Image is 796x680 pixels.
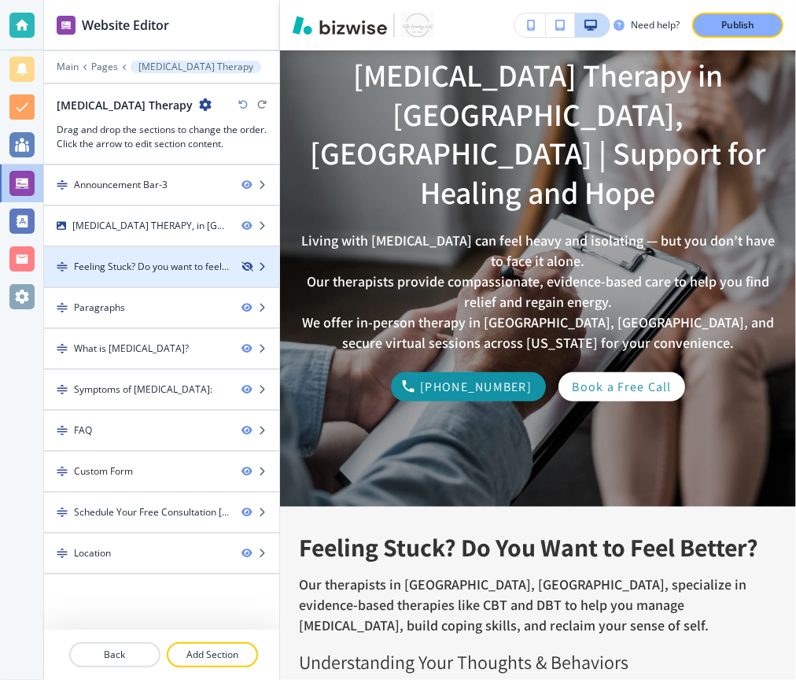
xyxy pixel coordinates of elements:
[44,534,279,573] div: DragLocation
[74,342,189,356] div: What is Depression?
[91,61,118,72] button: Pages
[82,16,169,35] h2: Website Editor
[69,642,160,667] button: Back
[721,18,754,32] p: Publish
[299,231,777,272] p: Living with [MEDICAL_DATA] can feel heavy and isolating — but you don’t have to face it alone.
[72,219,229,233] div: DEPRESSION THERAPY, in Roswell, Ga.
[558,372,686,401] a: Book a Free Call
[44,452,279,491] div: DragCustom Form
[74,546,111,560] div: Location
[572,379,671,395] p: Book a Free Call
[167,642,258,667] button: Add Section
[57,466,68,477] img: Drag
[74,464,133,479] div: Custom Form
[692,13,783,38] button: Publish
[57,179,68,190] img: Drag
[44,206,279,246] div: [MEDICAL_DATA] THERAPY, in [GEOGRAPHIC_DATA], [GEOGRAPHIC_DATA].
[71,648,159,662] p: Back
[57,61,79,72] button: Main
[299,312,777,353] p: We offer in-person therapy in [GEOGRAPHIC_DATA], [GEOGRAPHIC_DATA], and secure virtual sessions a...
[299,56,777,212] p: [MEDICAL_DATA] Therapy in [GEOGRAPHIC_DATA], [GEOGRAPHIC_DATA] | Support for Healing and Hope
[57,548,68,559] img: Drag
[57,425,68,436] img: Drag
[44,165,279,205] div: DragAnnouncement Bar-3
[57,384,68,395] img: Drag
[74,382,212,397] div: Symptoms of Depression:
[391,372,546,401] div: (770) 800-7362
[57,343,68,354] img: Drag
[74,423,92,438] div: FAQ
[401,13,434,38] img: Your Logo
[299,272,777,312] p: Our therapists provide compassionate, evidence-based care to help you find relief and regain energy.
[74,178,168,192] div: Announcement Bar-3
[131,61,261,73] button: [MEDICAL_DATA] Therapy
[74,505,229,519] div: Schedule Your Free Consultation Today!
[44,411,279,450] div: DragFAQ
[57,16,76,35] img: editor icon
[57,123,267,151] h3: Drag and drop the sections to change the order. Click the arrow to edit section content.
[57,507,68,518] img: Drag
[57,261,68,272] img: Drag
[168,648,256,662] p: Add Section
[57,97,193,113] h2: [MEDICAL_DATA] Therapy
[293,16,387,35] img: Bizwise Logo
[420,379,532,395] p: [PHONE_NUMBER]
[44,370,279,409] div: DragSymptoms of [MEDICAL_DATA]:
[138,61,253,72] p: [MEDICAL_DATA] Therapy
[57,302,68,313] img: Drag
[44,329,279,368] div: DragWhat is [MEDICAL_DATA]?
[299,649,777,676] p: Understanding Your Thoughts & Behaviors
[631,18,680,32] h3: Need help?
[44,288,279,327] div: DragParagraphs
[44,247,279,286] div: DragFeeling Stuck? Do you want to feel better?
[391,372,546,401] a: [PHONE_NUMBER]
[299,532,777,562] p: Feeling Stuck? Do You Want to Feel Better?
[44,493,279,532] div: DragSchedule Your Free Consultation [DATE]!
[74,260,229,274] div: Feeling Stuck? Do you want to feel better?
[299,575,777,636] p: Our therapists in [GEOGRAPHIC_DATA], [GEOGRAPHIC_DATA], specialize in evidence-based therapies li...
[74,301,125,315] div: Paragraphs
